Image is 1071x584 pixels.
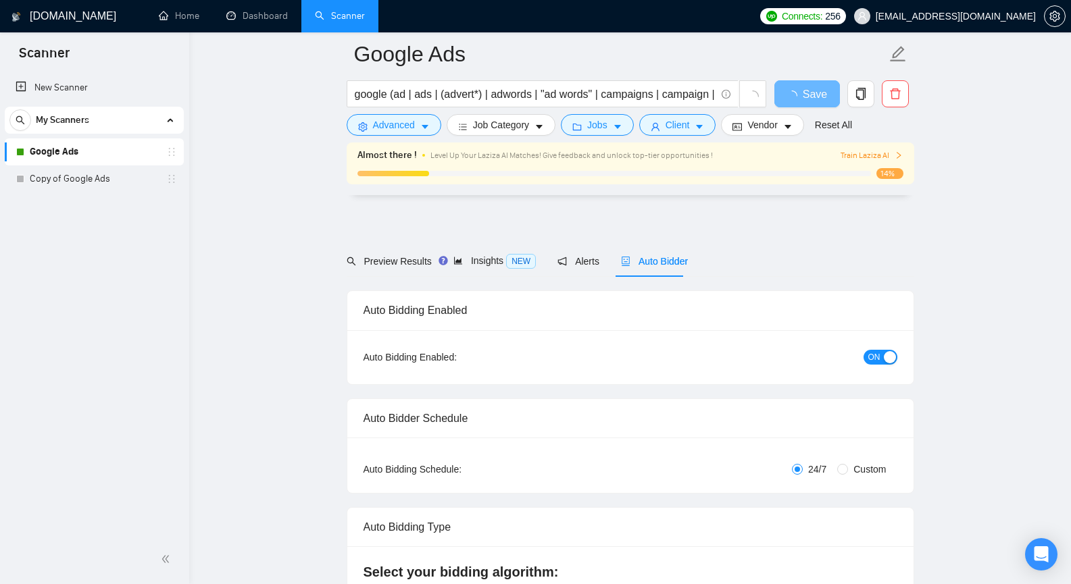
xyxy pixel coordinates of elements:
[506,254,536,269] span: NEW
[803,86,827,103] span: Save
[1025,538,1057,570] div: Open Intercom Messenger
[639,114,716,136] button: userClientcaret-down
[803,462,832,477] span: 24/7
[11,6,21,28] img: logo
[437,255,449,267] div: Tooltip anchor
[355,86,716,103] input: Search Freelance Jobs...
[364,291,897,329] div: Auto Bidding Enabled
[16,74,173,101] a: New Scanner
[868,350,880,365] span: ON
[882,88,908,100] span: delete
[848,88,874,100] span: copy
[847,80,874,107] button: copy
[347,114,441,136] button: settingAdvancedcaret-down
[695,122,704,132] span: caret-down
[621,257,630,266] span: robot
[347,256,432,267] span: Preview Results
[315,10,365,22] a: searchScanner
[364,350,541,365] div: Auto Bidding Enabled:
[815,117,852,132] a: Reset All
[747,117,777,132] span: Vendor
[453,256,463,265] span: area-chart
[1044,11,1066,22] a: setting
[841,149,903,162] button: Train Laziza AI
[430,151,713,160] span: Level Up Your Laziza AI Matches! Give feedback and unlock top-tier opportunities !
[876,168,903,179] span: 14%
[848,462,891,477] span: Custom
[722,90,730,99] span: info-circle
[458,122,468,132] span: bars
[347,257,356,266] span: search
[825,9,840,24] span: 256
[747,90,759,103] span: loading
[358,122,368,132] span: setting
[557,257,567,266] span: notification
[621,256,688,267] span: Auto Bidder
[36,107,89,134] span: My Scanners
[364,399,897,437] div: Auto Bidder Schedule
[732,122,742,132] span: idcard
[8,43,80,72] span: Scanner
[651,122,660,132] span: user
[161,552,174,566] span: double-left
[613,122,622,132] span: caret-down
[572,122,582,132] span: folder
[666,117,690,132] span: Client
[557,256,599,267] span: Alerts
[1044,5,1066,27] button: setting
[857,11,867,21] span: user
[9,109,31,131] button: search
[354,37,887,71] input: Scanner name...
[373,117,415,132] span: Advanced
[721,114,803,136] button: idcardVendorcaret-down
[882,80,909,107] button: delete
[364,562,897,581] h4: Select your bidding algorithm:
[420,122,430,132] span: caret-down
[159,10,199,22] a: homeHome
[357,148,417,163] span: Almost there !
[787,90,803,101] span: loading
[783,122,793,132] span: caret-down
[766,11,777,22] img: upwork-logo.png
[166,147,177,157] span: holder
[364,508,897,546] div: Auto Bidding Type
[10,115,30,125] span: search
[30,165,158,192] a: Copy of Google Ads
[534,122,544,132] span: caret-down
[453,255,536,266] span: Insights
[889,45,907,63] span: edit
[774,80,840,107] button: Save
[364,462,541,477] div: Auto Bidding Schedule:
[473,117,529,132] span: Job Category
[5,74,184,101] li: New Scanner
[895,151,903,159] span: right
[782,9,822,24] span: Connects:
[166,174,177,184] span: holder
[447,114,555,136] button: barsJob Categorycaret-down
[226,10,288,22] a: dashboardDashboard
[30,138,158,165] a: Google Ads
[5,107,184,192] li: My Scanners
[561,114,634,136] button: folderJobscaret-down
[587,117,607,132] span: Jobs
